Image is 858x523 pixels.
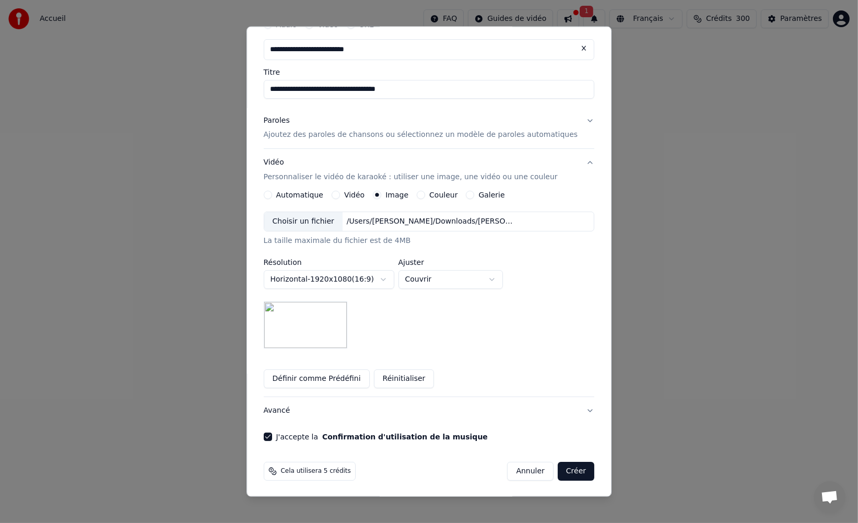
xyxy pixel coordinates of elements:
div: Paroles [264,115,290,125]
button: ParolesAjoutez des paroles de chansons ou sélectionnez un modèle de paroles automatiques [264,107,595,148]
label: Vidéo [318,20,338,28]
p: Ajoutez des paroles de chansons ou sélectionnez un modèle de paroles automatiques [264,130,578,140]
label: Ajuster [398,259,503,266]
label: Vidéo [344,191,365,199]
label: Image [385,191,408,199]
label: Audio [276,20,297,28]
div: VidéoPersonnaliser le vidéo de karaoké : utiliser une image, une vidéo ou une couleur [264,191,595,397]
label: Résolution [264,259,394,266]
label: Titre [264,68,595,75]
button: J'accepte la [322,433,488,440]
button: Créer [558,462,594,481]
button: Réinitialiser [374,369,434,388]
button: VidéoPersonnaliser le vidéo de karaoké : utiliser une image, une vidéo ou une couleur [264,149,595,191]
label: J'accepte la [276,433,488,440]
div: Vidéo [264,157,558,182]
div: La taille maximale du fichier est de 4MB [264,236,595,246]
label: URL [359,20,374,28]
div: Choisir un fichier [264,212,343,231]
label: Automatique [276,191,323,199]
span: Cela utilisera 5 crédits [281,467,351,475]
label: Galerie [479,191,505,199]
p: Personnaliser le vidéo de karaoké : utiliser une image, une vidéo ou une couleur [264,172,558,182]
label: Couleur [429,191,457,199]
button: Définir comme Prédéfini [264,369,370,388]
button: Avancé [264,397,595,424]
div: /Users/[PERSON_NAME]/Downloads/[PERSON_NAME] de faits cover.png [343,216,520,227]
button: Annuler [508,462,554,481]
